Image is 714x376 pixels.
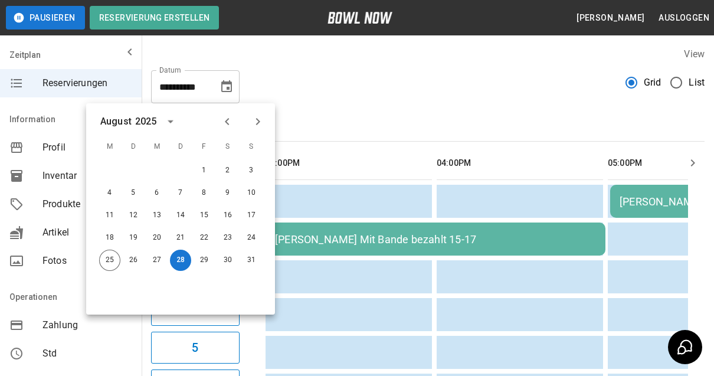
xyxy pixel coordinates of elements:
button: Next month [248,112,268,132]
span: Profil [42,140,132,155]
span: Std [42,346,132,361]
button: 6. Aug. 2025 [146,182,168,204]
span: D [123,135,144,159]
button: Reservierung erstellen [90,6,220,30]
div: 2025 [135,115,157,129]
button: 5. Aug. 2025 [123,182,144,204]
div: August [100,115,132,129]
span: Reservierungen [42,76,132,90]
span: Zahlung [42,318,132,332]
button: calendar view is open, switch to year view [161,112,181,132]
span: List [689,76,705,90]
button: 28. Aug. 2025 [170,250,191,271]
span: M [146,135,168,159]
span: Inventar [42,169,132,183]
button: 8. Aug. 2025 [194,182,215,204]
button: 22. Aug. 2025 [194,227,215,249]
button: 5 [151,332,240,364]
button: 23. Aug. 2025 [217,227,238,249]
span: S [217,135,238,159]
button: Choose date, selected date is 28. Aug. 2025 [215,75,238,99]
button: 15. Aug. 2025 [194,205,215,226]
button: 31. Aug. 2025 [241,250,262,271]
button: 25. Aug. 2025 [99,250,120,271]
th: 03:00PM [266,146,432,180]
button: 12. Aug. 2025 [123,205,144,226]
button: Pausieren [6,6,85,30]
button: 2. Aug. 2025 [217,160,238,181]
button: Previous month [217,112,237,132]
div: inventory tabs [151,113,705,141]
label: View [684,48,705,60]
button: 16. Aug. 2025 [217,205,238,226]
button: 11. Aug. 2025 [99,205,120,226]
span: M [99,135,120,159]
button: 20. Aug. 2025 [146,227,168,249]
button: 17. Aug. 2025 [241,205,262,226]
span: S [241,135,262,159]
button: 13. Aug. 2025 [146,205,168,226]
div: [PERSON_NAME] Mit Bande bezahlt 15-17 [275,233,596,246]
button: 19. Aug. 2025 [123,227,144,249]
span: D [170,135,191,159]
button: 29. Aug. 2025 [194,250,215,271]
button: 27. Aug. 2025 [146,250,168,271]
button: 21. Aug. 2025 [170,227,191,249]
span: Fotos [42,254,132,268]
button: 1. Aug. 2025 [194,160,215,181]
button: 4. Aug. 2025 [99,182,120,204]
button: Ausloggen [654,7,714,29]
button: 10. Aug. 2025 [241,182,262,204]
button: [PERSON_NAME] [572,7,649,29]
button: 3. Aug. 2025 [241,160,262,181]
button: 14. Aug. 2025 [170,205,191,226]
img: logo [327,12,392,24]
button: 7. Aug. 2025 [170,182,191,204]
th: 04:00PM [437,146,603,180]
button: 9. Aug. 2025 [217,182,238,204]
h6: 5 [192,338,198,357]
span: Produkte [42,197,132,211]
button: 30. Aug. 2025 [217,250,238,271]
button: 24. Aug. 2025 [241,227,262,249]
span: Artikel [42,225,132,240]
span: Grid [644,76,661,90]
button: 26. Aug. 2025 [123,250,144,271]
span: F [194,135,215,159]
button: 18. Aug. 2025 [99,227,120,249]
